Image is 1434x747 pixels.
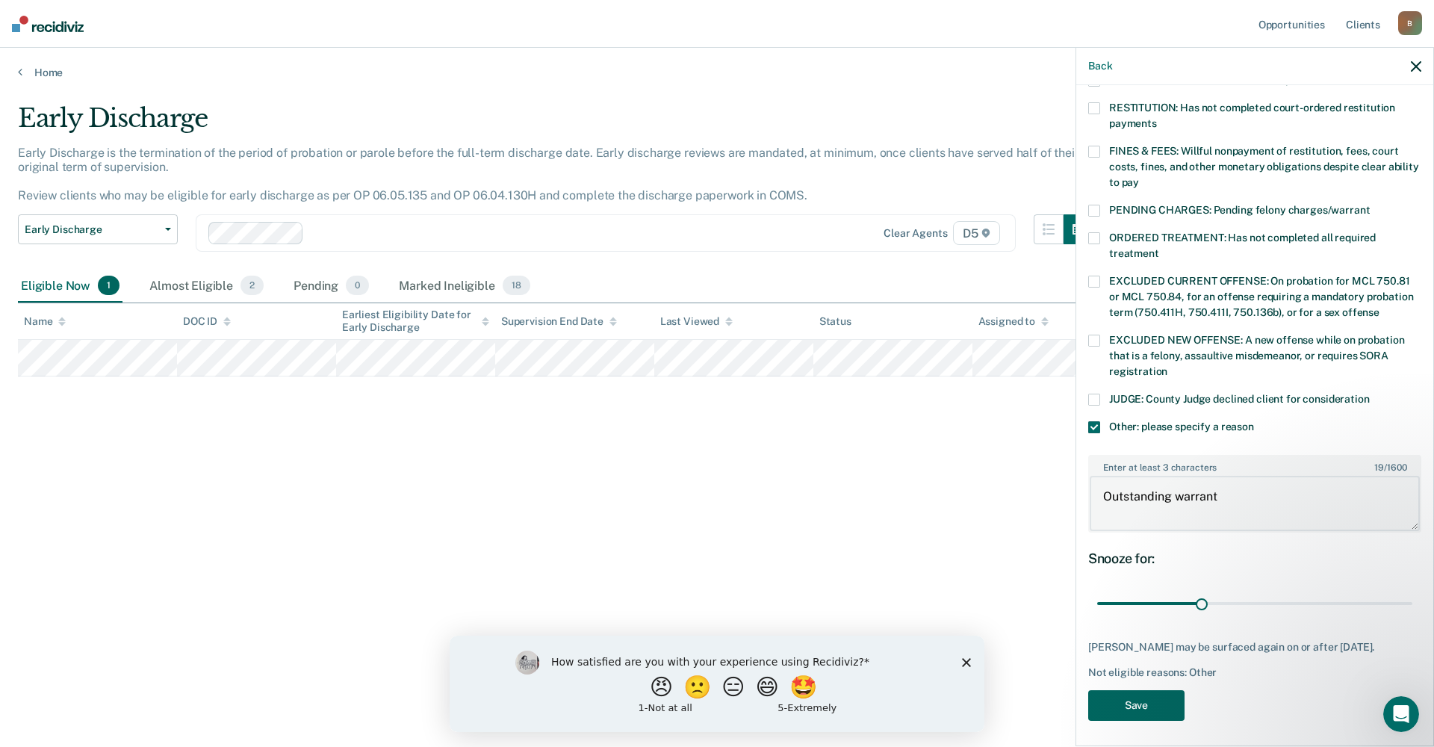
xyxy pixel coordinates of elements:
[1383,696,1419,732] iframe: Intercom live chat
[884,227,947,240] div: Clear agents
[346,276,369,295] span: 0
[18,146,1078,203] p: Early Discharge is the termination of the period of probation or parole before the full-term disc...
[1109,232,1376,259] span: ORDERED TREATMENT: Has not completed all required treatment
[98,276,119,295] span: 1
[396,270,533,303] div: Marked Ineligible
[1088,690,1185,721] button: Save
[1398,11,1422,35] div: B
[660,315,733,328] div: Last Viewed
[12,16,84,32] img: Recidiviz
[1090,476,1420,531] textarea: Outstanding warrant
[291,270,372,303] div: Pending
[978,315,1049,328] div: Assigned to
[1374,462,1406,473] span: / 1600
[1088,60,1112,72] button: Back
[1374,462,1384,473] span: 19
[1109,74,1378,86] span: PRO-SOCIAL: Has not demonstrated pro-social behavior
[24,315,66,328] div: Name
[1109,393,1370,405] span: JUDGE: County Judge declined client for consideration
[183,315,231,328] div: DOC ID
[1088,666,1421,679] div: Not eligible reasons: Other
[1109,421,1254,433] span: Other: please specify a reason
[1109,204,1370,216] span: PENDING CHARGES: Pending felony charges/warrant
[146,270,267,303] div: Almost Eligible
[1109,102,1395,129] span: RESTITUTION: Has not completed court-ordered restitution payments
[819,315,851,328] div: Status
[503,276,530,295] span: 18
[18,103,1093,146] div: Early Discharge
[1088,641,1421,654] div: [PERSON_NAME] may be surfaced again on or after [DATE].
[953,221,1000,245] span: D5
[1090,456,1420,473] label: Enter at least 3 characters
[1109,275,1413,318] span: EXCLUDED CURRENT OFFENSE: On probation for MCL 750.81 or MCL 750.84, for an offense requiring a m...
[1109,334,1404,377] span: EXCLUDED NEW OFFENSE: A new offense while on probation that is a felony, assaultive misdemeanor, ...
[1088,551,1421,567] div: Snooze for:
[18,270,122,303] div: Eligible Now
[240,276,264,295] span: 2
[501,315,617,328] div: Supervision End Date
[1109,145,1419,188] span: FINES & FEES: Willful nonpayment of restitution, fees, court costs, fines, and other monetary obl...
[342,309,489,334] div: Earliest Eligibility Date for Early Discharge
[18,66,1416,79] a: Home
[25,223,159,236] span: Early Discharge
[450,636,984,732] iframe: Survey by Kim from Recidiviz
